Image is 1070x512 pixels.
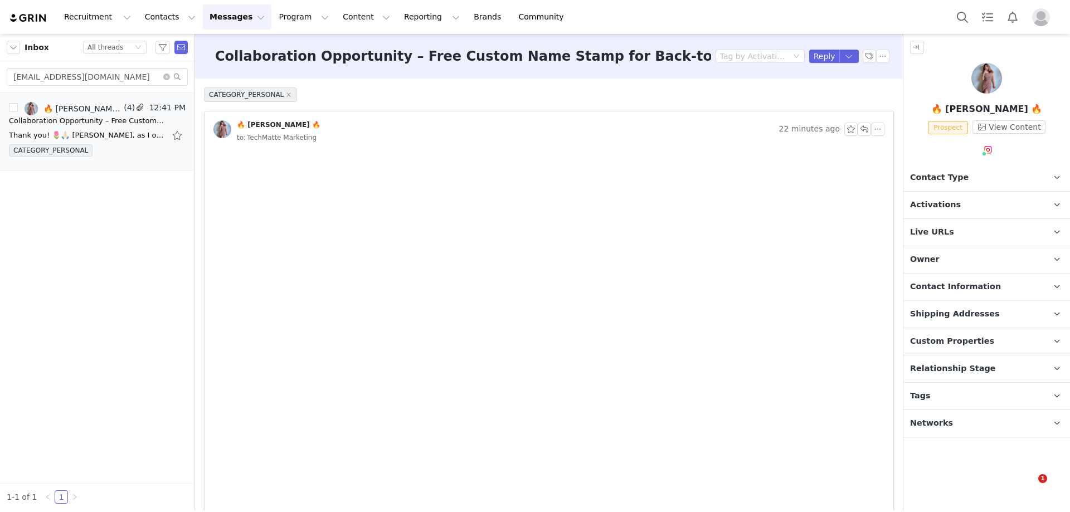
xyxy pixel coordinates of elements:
li: 1 [55,490,68,504]
span: CATEGORY_PERSONAL [204,87,297,102]
span: CATEGORY_PERSONAL [9,144,93,157]
div: Tag by Activation [720,51,786,62]
span: (4) [121,102,135,114]
img: 🔥 Christ Ellen 🔥 [971,63,1002,94]
button: Search [950,4,975,30]
img: 2aad34f2-8ca7-4a11-9980-8e04f2c56973.jpg [25,102,38,115]
a: Community [512,4,576,30]
img: grin logo [9,13,48,23]
span: 12:41 PM [147,102,186,115]
span: Custom Properties [910,335,994,348]
button: View Content [972,120,1045,134]
i: icon: search [173,73,181,81]
a: Brands [467,4,511,30]
iframe: Intercom live chat [1015,474,1042,501]
button: Profile [1025,8,1061,26]
i: icon: down [135,44,142,52]
h3: Collaboration Opportunity – Free Custom Name Stamp for Back-to-School [215,46,768,66]
button: Contacts [138,4,202,30]
div: Thank you! 🌷🙏🏻 Daniel, as I only focused on cash payout paid promotion only, hence I'll pass this... [9,130,165,141]
img: instagram.svg [984,145,993,154]
button: Program [272,4,335,30]
i: icon: down [793,53,800,61]
span: 1 [1038,474,1047,483]
span: Prospect [928,121,968,134]
a: 🔥 [PERSON_NAME] 🔥, TechMatte Marketing [25,102,121,115]
p: 🔥 [PERSON_NAME] 🔥 [903,103,1070,116]
i: icon: right [71,494,78,500]
li: Next Page [68,490,81,504]
span: Send Email [174,41,188,54]
button: Messages [203,4,271,30]
input: Search mail [7,68,188,86]
a: Tasks [975,4,1000,30]
span: Contact Type [910,172,969,184]
li: 1-1 of 1 [7,490,37,504]
div: Collaboration Opportunity – Free Custom Name Stamp for Back-to-School [9,115,165,126]
div: 🔥 [PERSON_NAME] 🔥 22 minutes agoto:TechMatte Marketing [205,111,893,153]
button: Reply [809,50,840,63]
span: Owner [910,253,940,266]
i: icon: left [45,494,51,500]
button: Notifications [1000,4,1025,30]
span: Tags [910,390,931,402]
button: Reporting [397,4,466,30]
img: placeholder-profile.jpg [1032,8,1050,26]
a: 🔥 [PERSON_NAME] 🔥 [213,120,320,138]
button: Recruitment [57,4,138,30]
span: Relationship Stage [910,363,996,375]
i: icon: close [286,92,291,97]
span: Networks [910,417,953,430]
i: icon: close-circle [163,74,170,80]
a: 1 [55,491,67,503]
span: Activations [910,199,961,211]
span: Shipping Addresses [910,308,1000,320]
li: Previous Page [41,490,55,504]
div: 🔥 [PERSON_NAME] 🔥, TechMatte Marketing [43,104,121,113]
span: Contact Information [910,281,1001,293]
span: Inbox [25,42,49,53]
div: 🔥 [PERSON_NAME] 🔥 [237,120,320,129]
img: 2aad34f2-8ca7-4a11-9980-8e04f2c56973.jpg [213,120,231,138]
span: Live URLs [910,226,954,238]
span: 22 minutes ago [779,123,840,136]
div: All threads [87,41,123,53]
button: Content [336,4,397,30]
